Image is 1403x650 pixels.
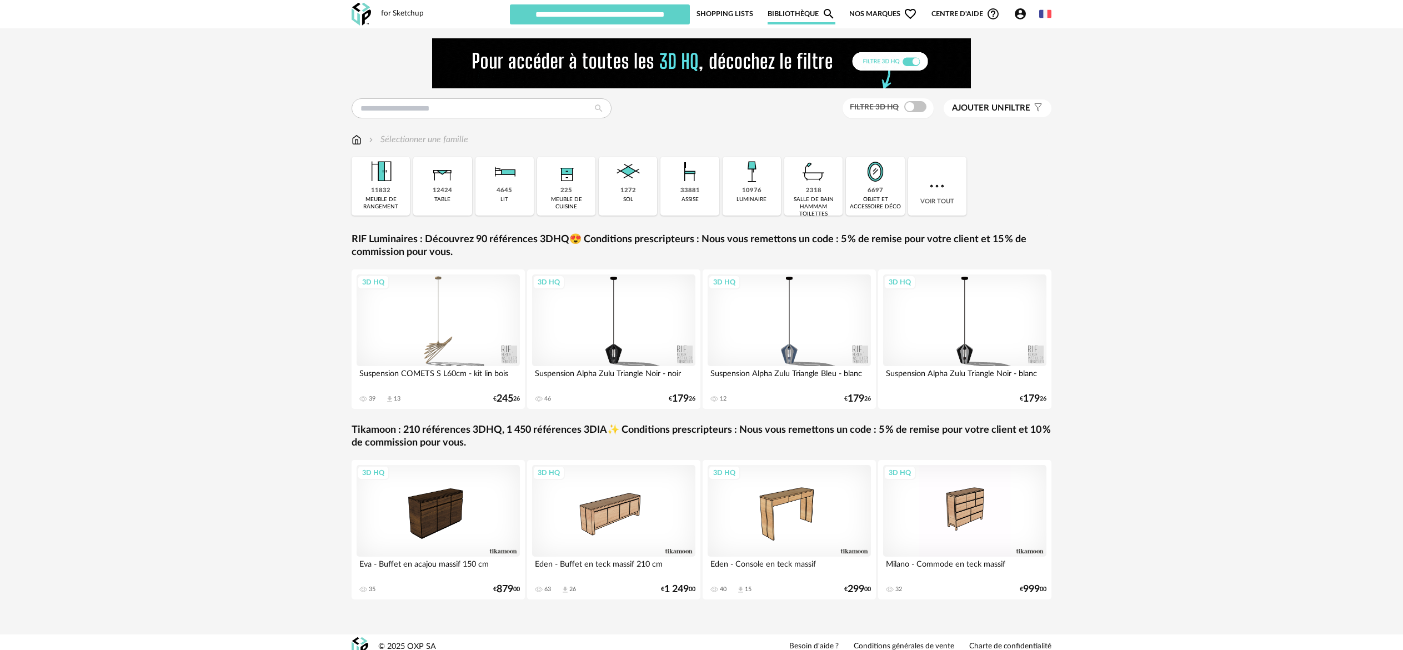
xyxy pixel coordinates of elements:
[745,586,751,593] div: 15
[367,133,468,146] div: Sélectionner une famille
[708,557,871,579] div: Eden - Console en teck massif
[352,233,1051,259] a: RIF Luminaires : Découvrez 90 références 3DHQ😍 Conditions prescripteurs : Nous vous remettons un ...
[500,196,508,203] div: lit
[355,196,407,211] div: meuble de rangement
[1030,103,1043,114] span: Filter icon
[682,196,699,203] div: assise
[357,466,389,480] div: 3D HQ
[428,157,458,187] img: Table.png
[432,38,971,88] img: FILTRE%20HQ%20NEW_V1%20(4).gif
[927,176,947,196] img: more.7b13dc1.svg
[703,460,876,599] a: 3D HQ Eden - Console en teck massif 40 Download icon 15 €29900
[952,104,1004,112] span: Ajouter un
[532,366,695,388] div: Suspension Alpha Zulu Triangle Noir - noir
[527,460,700,599] a: 3D HQ Eden - Buffet en teck massif 210 cm 63 Download icon 26 €1 24900
[352,424,1051,450] a: Tikamoon : 210 références 3DHQ, 1 450 références 3DIA✨ Conditions prescripteurs : Nous vous remet...
[493,586,520,593] div: € 00
[357,557,520,579] div: Eva - Buffet en acajou massif 150 cm
[381,9,424,19] div: for Sketchup
[868,187,883,195] div: 6697
[736,157,766,187] img: Luminaire.png
[884,275,916,289] div: 3D HQ
[878,460,1051,599] a: 3D HQ Milano - Commode en teck massif 32 €99900
[878,269,1051,409] a: 3D HQ Suspension Alpha Zulu Triangle Noir - blanc €17926
[1023,395,1040,403] span: 179
[848,395,864,403] span: 179
[561,586,569,594] span: Download icon
[1014,7,1027,21] span: Account Circle icon
[708,275,740,289] div: 3D HQ
[352,3,371,26] img: OXP
[385,395,394,403] span: Download icon
[822,7,835,21] span: Magnify icon
[544,395,551,403] div: 46
[620,187,636,195] div: 1272
[493,395,520,403] div: € 26
[908,157,966,216] div: Voir tout
[742,187,761,195] div: 10976
[736,196,766,203] div: luminaire
[1020,586,1046,593] div: € 00
[806,187,821,195] div: 2318
[708,366,871,388] div: Suspension Alpha Zulu Triangle Bleu - blanc
[367,133,375,146] img: svg+xml;base64,PHN2ZyB3aWR0aD0iMTYiIGhlaWdodD0iMTYiIHZpZXdCb3g9IjAgMCAxNiAxNiIgZmlsbD0ibm9uZSIgeG...
[527,269,700,409] a: 3D HQ Suspension Alpha Zulu Triangle Noir - noir 46 €17926
[544,586,551,593] div: 63
[532,557,695,579] div: Eden - Buffet en teck massif 210 cm
[680,187,700,195] div: 33881
[352,269,525,409] a: 3D HQ Suspension COMETS S L60cm - kit lin bois 39 Download icon 13 €24526
[672,395,689,403] span: 179
[883,557,1046,579] div: Milano - Commode en teck massif
[768,3,835,24] a: BibliothèqueMagnify icon
[664,586,689,593] span: 1 249
[352,133,362,146] img: svg+xml;base64,PHN2ZyB3aWR0aD0iMTYiIGhlaWdodD0iMTciIHZpZXdCb3g9IjAgMCAxNiAxNyIgZmlsbD0ibm9uZSIgeG...
[497,395,513,403] span: 245
[540,196,592,211] div: meuble de cuisine
[708,466,740,480] div: 3D HQ
[952,103,1030,114] span: filtre
[369,395,375,403] div: 39
[931,7,1000,21] span: Centre d'aideHelp Circle Outline icon
[357,366,520,388] div: Suspension COMETS S L60cm - kit lin bois
[394,395,400,403] div: 13
[1039,8,1051,20] img: fr
[720,395,726,403] div: 12
[560,187,572,195] div: 225
[848,586,864,593] span: 299
[703,269,876,409] a: 3D HQ Suspension Alpha Zulu Triangle Bleu - blanc 12 €17926
[533,466,565,480] div: 3D HQ
[369,586,375,593] div: 35
[904,7,917,21] span: Heart Outline icon
[849,196,901,211] div: objet et accessoire déco
[883,366,1046,388] div: Suspension Alpha Zulu Triangle Noir - blanc
[736,586,745,594] span: Download icon
[799,157,829,187] img: Salle%20de%20bain.png
[533,275,565,289] div: 3D HQ
[552,157,582,187] img: Rangement.png
[661,586,695,593] div: € 00
[366,157,396,187] img: Meuble%20de%20rangement.png
[371,187,390,195] div: 11832
[613,157,643,187] img: Sol.png
[357,275,389,289] div: 3D HQ
[844,395,871,403] div: € 26
[623,196,633,203] div: sol
[884,466,916,480] div: 3D HQ
[720,586,726,593] div: 40
[697,3,753,24] a: Shopping Lists
[569,586,576,593] div: 26
[849,3,917,24] span: Nos marques
[489,157,519,187] img: Literie.png
[675,157,705,187] img: Assise.png
[1023,586,1040,593] span: 999
[944,99,1051,117] button: Ajouter unfiltre Filter icon
[433,187,452,195] div: 12424
[850,103,899,111] span: Filtre 3D HQ
[434,196,450,203] div: table
[669,395,695,403] div: € 26
[986,7,1000,21] span: Help Circle Outline icon
[844,586,871,593] div: € 00
[497,187,512,195] div: 4645
[895,586,902,593] div: 32
[860,157,890,187] img: Miroir.png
